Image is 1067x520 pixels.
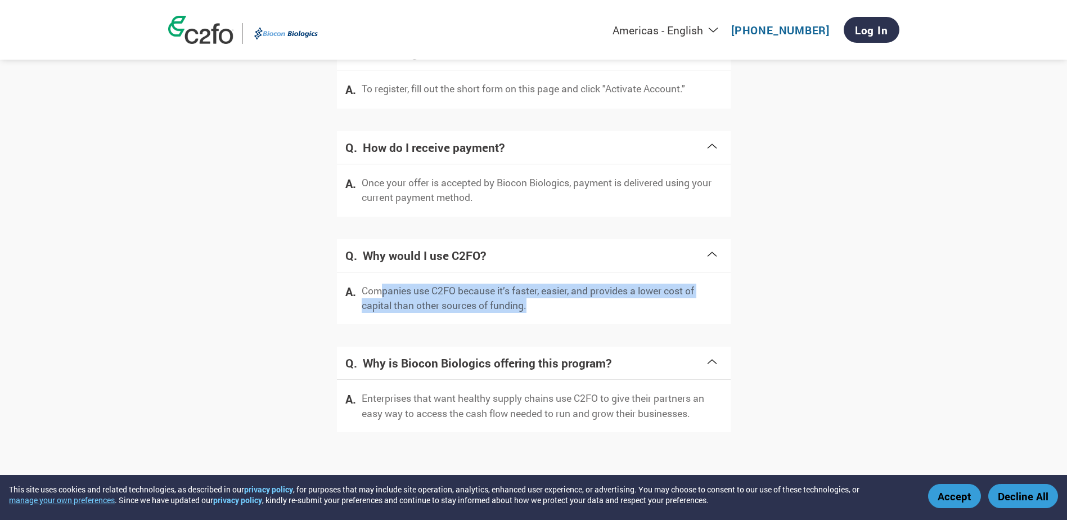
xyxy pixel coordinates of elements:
img: Biocon Biologics [251,23,322,44]
div: This site uses cookies and related technologies, as described in our , for purposes that may incl... [9,484,912,505]
button: Decline All [988,484,1058,508]
a: privacy policy [213,495,262,505]
button: Accept [928,484,981,508]
p: Once your offer is accepted by Biocon Biologics, payment is delivered using your current payment ... [362,176,722,205]
p: To register, fill out the short form on this page and click "Activate Account." [362,82,685,96]
h4: How do I receive payment? [363,140,705,155]
p: Enterprises that want healthy supply chains use C2FO to give their partners an easy way to access... [362,391,722,421]
p: Companies use C2FO because it’s faster, easier, and provides a lower cost of capital than other s... [362,284,722,313]
h4: Why would I use C2FO? [363,248,705,263]
a: Log In [844,17,899,43]
img: c2fo logo [168,16,233,44]
a: [PHONE_NUMBER] [731,23,830,37]
button: manage your own preferences [9,495,115,505]
a: privacy policy [244,484,293,495]
h4: Why is Biocon Biologics offering this program? [363,355,705,371]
